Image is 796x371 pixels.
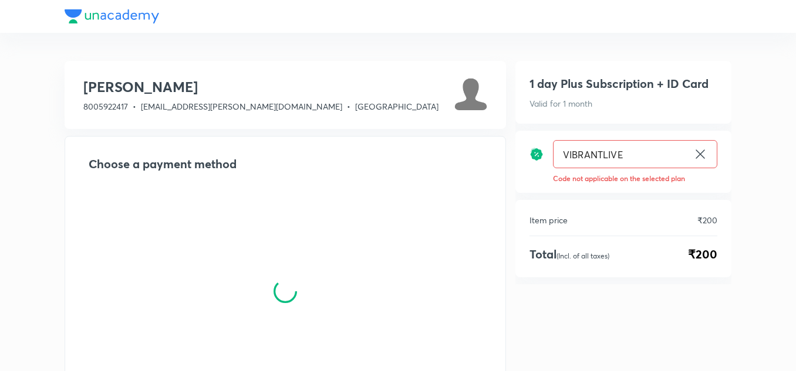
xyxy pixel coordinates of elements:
[529,147,544,161] img: discount
[89,155,482,173] h2: Choose a payment method
[553,173,717,183] p: Code not applicable on the selected plan
[529,97,592,110] p: Valid for 1 month
[529,246,609,263] h4: Total
[133,101,136,112] span: •
[141,101,342,112] span: [EMAIL_ADDRESS][PERSON_NAME][DOMAIN_NAME]
[688,246,717,263] span: ₹200
[529,214,568,226] p: Item price
[83,101,128,112] span: 8005922417
[697,214,717,226] p: ₹200
[355,101,439,112] span: [GEOGRAPHIC_DATA]
[529,75,709,93] h1: 1 day Plus Subscription + ID Card
[556,251,609,260] p: (Incl. of all taxes)
[554,141,689,168] input: Have a referral code?
[454,77,487,110] img: Avatar
[347,101,350,112] span: •
[83,77,439,96] h3: [PERSON_NAME]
